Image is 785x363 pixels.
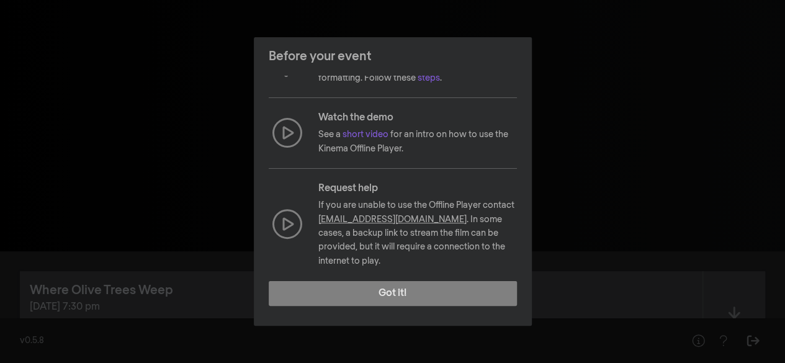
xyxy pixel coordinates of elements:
p: Watch the demo [318,110,517,125]
header: Before your event [254,37,532,76]
p: Request help [318,181,517,196]
button: Got it! [269,281,517,306]
a: [EMAIL_ADDRESS][DOMAIN_NAME] [318,215,467,224]
a: steps [418,74,440,83]
p: See a for an intro on how to use the Kinema Offline Player. [318,128,517,156]
a: short video [343,130,388,139]
p: If you are unable to use the Offline Player contact . In some cases, a backup link to stream the ... [318,199,517,268]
